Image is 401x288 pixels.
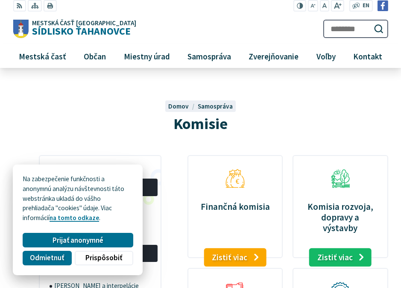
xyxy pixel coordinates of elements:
span: Zverejňovanie [246,44,302,68]
span: Mestská časť [15,44,69,68]
p: Finančná komisia [198,201,272,212]
a: Zistiť viac [204,248,266,267]
span: Komisie [173,114,228,133]
button: Prispôsobiť [75,251,133,265]
span: Kontakt [350,44,386,68]
span: Samospráva [184,44,234,68]
p: Na zabezpečenie funkčnosti a anonymnú analýzu návštevnosti táto webstránka ukladá do vášho prehli... [23,174,133,223]
a: Občan [78,44,111,68]
a: Samospráva [182,44,237,68]
a: EN [360,1,372,10]
span: Domov [168,102,189,110]
a: Voľby [311,44,341,68]
a: Miestny úrad [118,44,175,68]
a: Mestská časť [13,44,71,68]
span: EN [363,1,369,10]
p: Komisia rozvoja, dopravy a výstavby [303,201,378,233]
img: Prejsť na domovskú stránku [13,20,29,38]
a: Domov [168,102,197,110]
span: Miestny úrad [120,44,173,68]
button: Prijať anonymné [23,233,133,247]
img: Prejsť na Facebook stránku [378,0,388,11]
a: na tomto odkaze [50,214,99,222]
span: Voľby [313,44,339,68]
span: Mestská časť [GEOGRAPHIC_DATA] [32,20,136,26]
a: Zistiť viac [309,248,372,267]
a: Kontakt [348,44,388,68]
span: Prispôsobiť [85,253,122,262]
a: Zverejňovanie [243,44,304,68]
a: Samospráva [198,102,233,110]
span: Občan [80,44,109,68]
span: Sídlisko Ťahanovce [29,20,136,36]
span: Prijať anonymné [53,236,103,245]
button: Odmietnuť [23,251,71,265]
h3: Samospráva [43,157,158,175]
span: Odmietnuť [30,253,64,262]
a: Logo Sídlisko Ťahanovce, prejsť na domovskú stránku. [13,20,136,38]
